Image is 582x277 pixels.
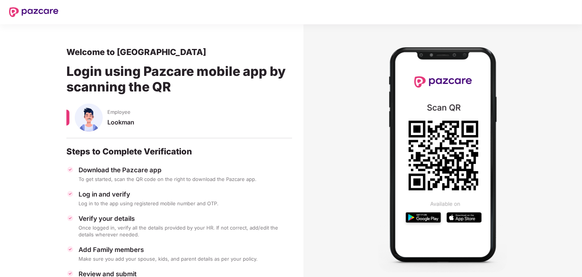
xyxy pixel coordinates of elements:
div: Add Family members [79,246,292,254]
img: New Pazcare Logo [9,7,58,17]
div: Steps to Complete Verification [66,146,292,157]
img: svg+xml;base64,PHN2ZyBpZD0iVGljay0zMngzMiIgeG1sbnM9Imh0dHA6Ly93d3cudzMub3JnLzIwMDAvc3ZnIiB3aWR0aD... [66,190,74,198]
div: Lookman [107,118,292,133]
img: Mobile [378,37,507,272]
img: svg+xml;base64,PHN2ZyBpZD0iVGljay0zMngzMiIgeG1sbnM9Imh0dHA6Ly93d3cudzMub3JnLzIwMDAvc3ZnIiB3aWR0aD... [66,246,74,253]
div: To get started, scan the QR code on the right to download the Pazcare app. [79,176,292,183]
span: Employee [107,109,131,115]
div: Login using Pazcare mobile app by scanning the QR [66,57,292,104]
div: Make sure you add your spouse, kids, and parent details as per your policy. [79,255,292,262]
div: Log in to the app using registered mobile number and OTP. [79,200,292,207]
div: Log in and verify [79,190,292,198]
div: Download the Pazcare app [79,166,292,174]
div: Verify your details [79,214,292,223]
div: Welcome to [GEOGRAPHIC_DATA] [66,47,292,57]
div: Once logged in, verify all the details provided by your HR. If not correct, add/edit the details ... [79,224,292,238]
img: svg+xml;base64,PHN2ZyBpZD0iU3BvdXNlX01hbGUiIHhtbG5zPSJodHRwOi8vd3d3LnczLm9yZy8yMDAwL3N2ZyIgeG1sbn... [75,104,103,132]
img: svg+xml;base64,PHN2ZyBpZD0iVGljay0zMngzMiIgeG1sbnM9Imh0dHA6Ly93d3cudzMub3JnLzIwMDAvc3ZnIiB3aWR0aD... [66,166,74,173]
img: svg+xml;base64,PHN2ZyBpZD0iVGljay0zMngzMiIgeG1sbnM9Imh0dHA6Ly93d3cudzMub3JnLzIwMDAvc3ZnIiB3aWR0aD... [66,214,74,222]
